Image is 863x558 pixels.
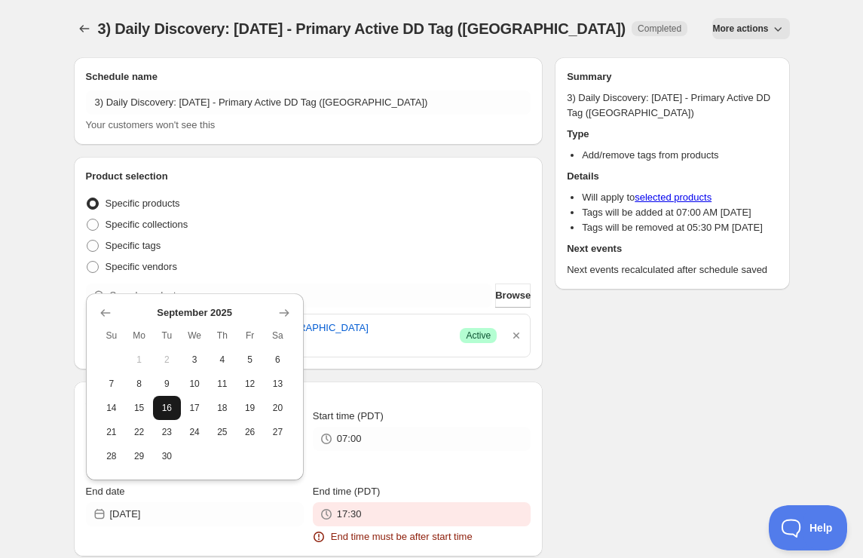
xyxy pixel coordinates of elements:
button: Show previous month, August 2025 [95,302,116,323]
span: 28 [104,450,120,462]
span: Browse [495,288,531,303]
h2: Product selection [86,169,531,184]
button: Sunday September 28 2025 [98,444,126,468]
button: Tuesday September 2 2025 [153,348,181,372]
span: 17 [187,402,203,414]
span: Fr [242,330,258,342]
button: Wednesday September 24 2025 [181,420,209,444]
button: Wednesday September 10 2025 [181,372,209,396]
span: 24 [187,426,203,438]
span: Completed [638,23,681,35]
button: Tuesday September 30 2025 [153,444,181,468]
button: Thursday September 25 2025 [209,420,237,444]
button: Schedules [74,18,95,39]
span: 25 [215,426,231,438]
span: Su [104,330,120,342]
span: Tu [159,330,175,342]
button: Friday September 12 2025 [236,372,264,396]
span: 22 [131,426,147,438]
span: 21 [104,426,120,438]
span: Specific collections [106,219,188,230]
button: Monday September 8 2025 [125,372,153,396]
span: 13 [270,378,286,390]
h2: Schedule name [86,69,531,84]
th: Saturday [264,323,292,348]
span: 12 [242,378,258,390]
span: End date [86,486,125,497]
iframe: Toggle Customer Support [769,505,848,550]
a: selected products [635,192,712,203]
button: Thursday September 11 2025 [209,372,237,396]
span: 16 [159,402,175,414]
span: Your customers won't see this [86,119,216,130]
span: 3) Daily Discovery: [DATE] - Primary Active DD Tag ([GEOGRAPHIC_DATA]) [98,20,626,37]
button: Saturday September 6 2025 [264,348,292,372]
button: Wednesday September 17 2025 [181,396,209,420]
li: Will apply to [582,190,777,205]
span: End time (PDT) [313,486,381,497]
span: 10 [187,378,203,390]
span: 5 [242,354,258,366]
th: Friday [236,323,264,348]
h2: Summary [567,69,777,84]
span: Specific tags [106,240,161,251]
th: Thursday [209,323,237,348]
span: 29 [131,450,147,462]
span: 19 [242,402,258,414]
span: 15 [131,402,147,414]
h2: Next events [567,241,777,256]
p: 3) Daily Discovery: [DATE] - Primary Active DD Tag ([GEOGRAPHIC_DATA]) [567,90,777,121]
span: 23 [159,426,175,438]
button: More actions [712,18,789,39]
button: Sunday September 7 2025 [98,372,126,396]
span: 26 [242,426,258,438]
span: 3 [187,354,203,366]
button: Monday September 1 2025 [125,348,153,372]
span: 11 [215,378,231,390]
li: Tags will be added at 07:00 AM [DATE] [582,205,777,220]
button: Monday September 15 2025 [125,396,153,420]
h2: Details [567,169,777,184]
span: Specific products [106,198,180,209]
button: Monday September 29 2025 [125,444,153,468]
button: Saturday September 27 2025 [264,420,292,444]
button: Wednesday September 3 2025 [181,348,209,372]
button: Tuesday September 16 2025 [153,396,181,420]
th: Tuesday [153,323,181,348]
button: Tuesday September 9 2025 [153,372,181,396]
th: Sunday [98,323,126,348]
li: Add/remove tags from products [582,148,777,163]
span: Sa [270,330,286,342]
th: Monday [125,323,153,348]
span: 6 [270,354,286,366]
span: 4 [215,354,231,366]
span: 27 [270,426,286,438]
span: 8 [131,378,147,390]
span: More actions [712,23,768,35]
input: Search products [110,284,493,308]
p: Next events recalculated after schedule saved [567,262,777,277]
button: Monday September 22 2025 [125,420,153,444]
h2: Type [567,127,777,142]
button: Saturday September 13 2025 [264,372,292,396]
button: Friday September 19 2025 [236,396,264,420]
button: Show next month, October 2025 [274,302,295,323]
button: Sunday September 14 2025 [98,396,126,420]
span: 9 [159,378,175,390]
span: Start time (PDT) [313,410,384,422]
span: Mo [131,330,147,342]
button: Thursday September 18 2025 [209,396,237,420]
span: Th [215,330,231,342]
button: Saturday September 20 2025 [264,396,292,420]
button: Friday September 26 2025 [236,420,264,444]
button: Tuesday September 23 2025 [153,420,181,444]
span: 1 [131,354,147,366]
button: Thursday September 4 2025 [209,348,237,372]
span: We [187,330,203,342]
span: Specific vendors [106,261,177,272]
span: 20 [270,402,286,414]
h2: Active dates [86,394,531,409]
span: 18 [215,402,231,414]
button: Sunday September 21 2025 [98,420,126,444]
span: End time must be after start time [331,529,473,544]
